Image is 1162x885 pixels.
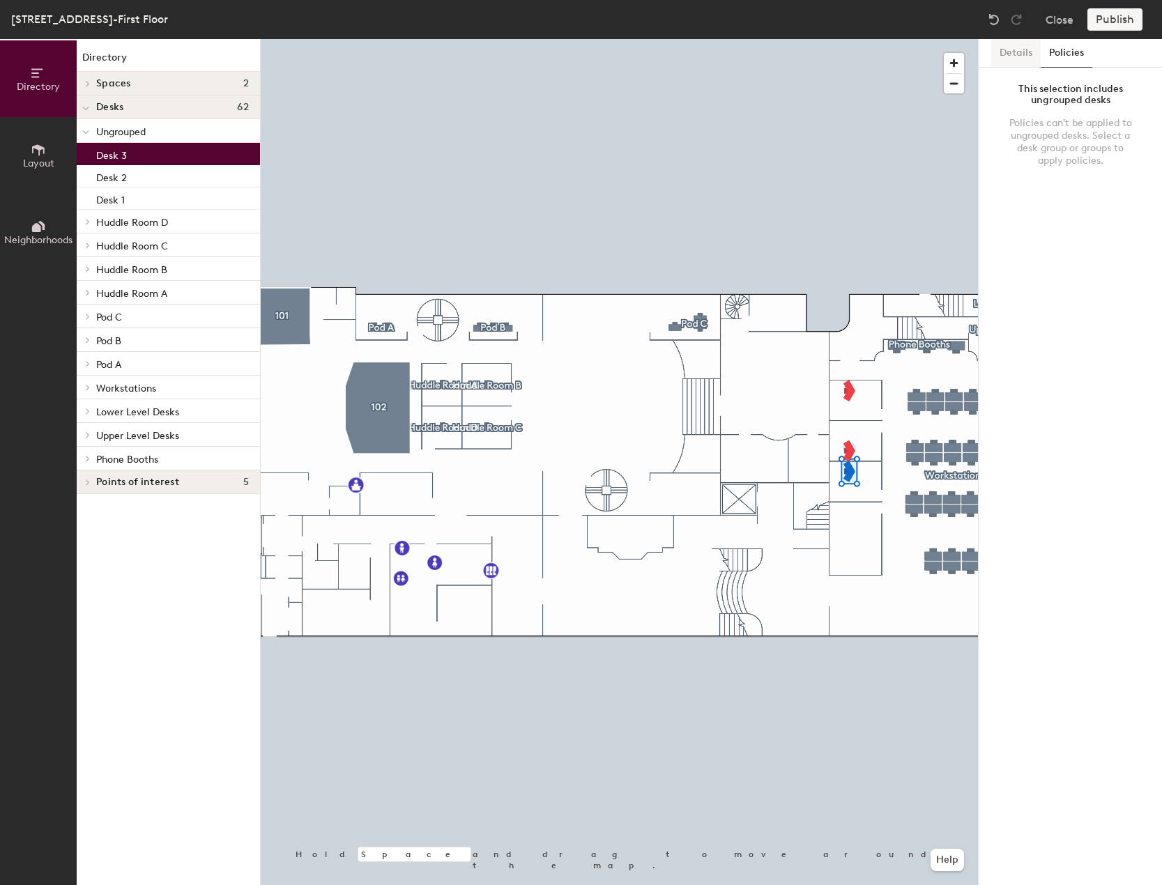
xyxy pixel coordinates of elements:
span: Lower Level Desks [96,406,179,418]
p: Desk 2 [96,168,127,184]
span: 5 [243,477,249,488]
span: 2 [243,78,249,89]
span: Desks [96,102,123,113]
span: Huddle Room A [96,288,167,300]
h1: Directory [77,50,260,72]
span: Workstations [96,383,156,394]
button: Close [1046,8,1073,31]
img: Undo [987,13,1001,26]
button: Help [931,849,964,871]
span: Phone Booths [96,454,158,465]
img: Redo [1009,13,1023,26]
span: Layout [23,157,54,169]
button: Policies [1041,39,1092,68]
span: Huddle Room D [96,217,168,229]
span: Neighborhoods [4,234,72,246]
span: Directory [17,81,60,93]
span: Huddle Room C [96,240,168,252]
p: Desk 1 [96,190,125,206]
p: Desk 3 [96,146,127,162]
span: Points of interest [96,477,179,488]
button: Details [991,39,1041,68]
span: Upper Level Desks [96,430,179,442]
span: 62 [237,102,249,113]
span: Pod C [96,311,122,323]
span: Ungrouped [96,126,146,138]
div: [STREET_ADDRESS]-First Floor [11,10,168,28]
span: Pod A [96,359,121,371]
div: Policies can't be applied to ungrouped desks. Select a desk group or groups to apply policies. [1007,117,1134,167]
span: Huddle Room B [96,264,167,276]
div: This selection includes ungrouped desks [1007,84,1134,106]
span: Spaces [96,78,131,89]
span: Pod B [96,335,121,347]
